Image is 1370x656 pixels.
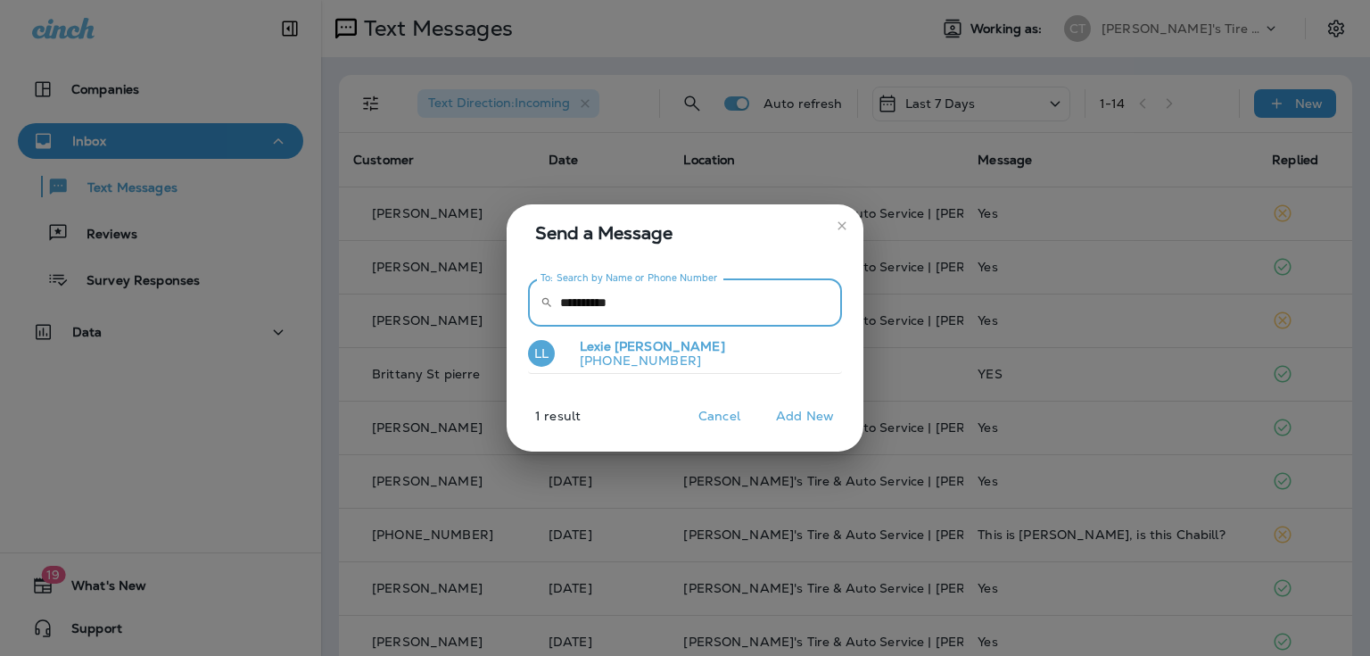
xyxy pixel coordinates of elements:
button: Add New [767,403,843,430]
div: LL [528,340,555,367]
label: To: Search by Name or Phone Number [541,271,718,285]
p: 1 result [499,409,581,437]
span: Send a Message [535,219,842,247]
button: LLLexie [PERSON_NAME][PHONE_NUMBER] [528,334,842,375]
span: Lexie [580,338,611,354]
button: Cancel [686,403,753,430]
span: [PERSON_NAME] [615,338,725,354]
p: [PHONE_NUMBER] [565,353,725,368]
button: close [828,212,856,240]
